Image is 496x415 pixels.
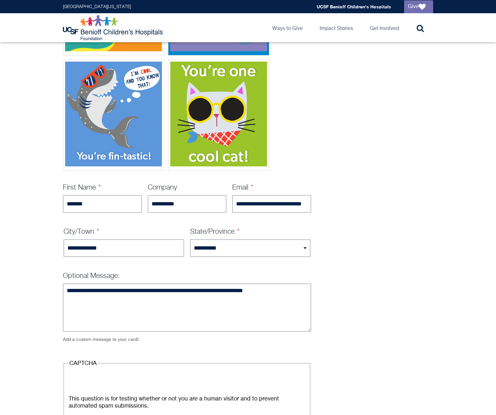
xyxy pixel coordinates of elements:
[232,184,253,191] label: Email
[63,336,311,350] div: Add a custom message to your card!
[63,184,101,191] label: First Name
[148,184,177,191] label: Company
[190,228,240,235] label: State/Province
[69,395,306,410] div: This question is for testing whether or not you are a human visitor and to prevent automated spam...
[63,272,120,280] label: Optional Message:
[69,360,97,367] legend: CAPTCHA
[314,13,358,42] a: Impact Stories
[168,59,269,171] div: Cat
[65,62,162,166] img: Shark
[170,62,267,166] img: Cat
[69,369,166,393] iframe: Widget containing checkbox for hCaptcha security challenge
[63,5,131,9] a: [GEOGRAPHIC_DATA][US_STATE]
[63,15,164,41] img: Logo for UCSF Benioff Children's Hospitals Foundation
[365,13,404,42] a: Get Involved
[64,228,99,235] label: City/Town
[317,4,391,9] a: UCSF Benioff Children's Hospitals
[267,13,308,42] a: Ways to Give
[63,59,164,171] div: Shark
[404,0,433,13] a: Give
